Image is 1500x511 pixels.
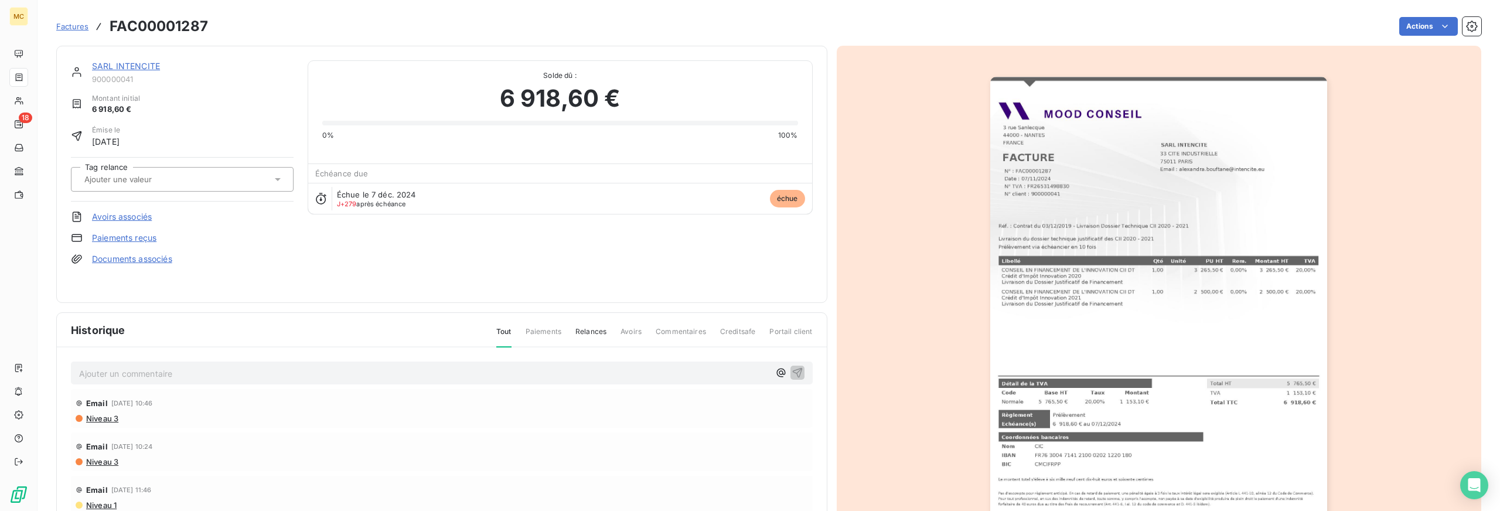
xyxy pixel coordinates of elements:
span: [DATE] 11:46 [111,486,152,493]
a: Paiements reçus [92,232,156,244]
span: Email [86,485,108,495]
span: 100% [778,130,798,141]
span: Avoirs [621,326,642,346]
button: Actions [1399,17,1458,36]
h3: FAC00001287 [110,16,208,37]
span: Tout [496,326,512,348]
span: [DATE] 10:24 [111,443,153,450]
span: Niveau 1 [85,500,117,510]
a: SARL INTENCITE [92,61,160,71]
span: J+279 [337,200,357,208]
a: Factures [56,21,88,32]
a: Avoirs associés [92,211,152,223]
span: Portail client [769,326,812,346]
span: Échue le 7 déc. 2024 [337,190,416,199]
span: Relances [575,326,606,346]
input: Ajouter une valeur [83,174,201,185]
a: Documents associés [92,253,172,265]
span: Niveau 3 [85,457,118,466]
span: 6 918,60 € [500,81,621,116]
span: Email [86,398,108,408]
span: Email [86,442,108,451]
span: Factures [56,22,88,31]
span: Creditsafe [720,326,756,346]
span: Solde dû : [322,70,798,81]
span: Émise le [92,125,120,135]
span: Échéance due [315,169,369,178]
span: après échéance [337,200,406,207]
span: 6 918,60 € [92,104,140,115]
span: [DATE] 10:46 [111,400,153,407]
span: échue [770,190,805,207]
div: Open Intercom Messenger [1460,471,1488,499]
span: Niveau 3 [85,414,118,423]
span: [DATE] [92,135,120,148]
span: Paiements [526,326,561,346]
span: 0% [322,130,334,141]
span: Montant initial [92,93,140,104]
span: 900000041 [92,74,294,84]
span: 18 [19,113,32,123]
span: Historique [71,322,125,338]
span: Commentaires [656,326,706,346]
img: Logo LeanPay [9,485,28,504]
div: MC [9,7,28,26]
